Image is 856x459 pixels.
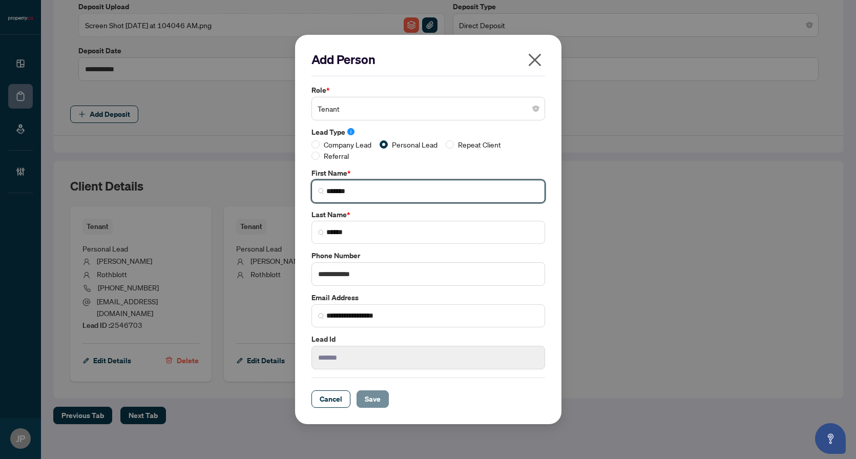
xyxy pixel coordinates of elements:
span: Personal Lead [388,139,442,150]
button: Open asap [815,423,846,454]
span: Tenant [318,99,539,118]
span: Cancel [320,391,342,407]
img: search_icon [318,229,324,236]
label: Lead Id [311,333,545,345]
span: Repeat Client [454,139,505,150]
span: Company Lead [320,139,375,150]
span: close-circle [533,106,539,112]
label: Lead Type [311,127,545,138]
h2: Add Person [311,51,545,68]
span: close [527,52,543,68]
img: search_icon [318,313,324,319]
label: First Name [311,168,545,179]
label: Role [311,85,545,96]
span: Referral [320,150,353,161]
span: info-circle [347,128,354,135]
label: Email Address [311,292,545,303]
button: Cancel [311,390,350,408]
span: Save [365,391,381,407]
button: Save [357,390,389,408]
label: Last Name [311,209,545,220]
img: search_icon [318,188,324,194]
label: Phone Number [311,250,545,261]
